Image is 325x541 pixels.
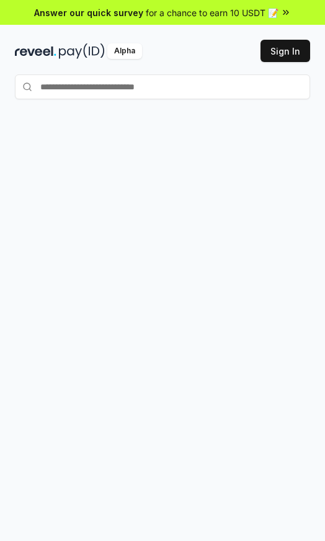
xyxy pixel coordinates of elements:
img: reveel_dark [15,43,56,59]
img: pay_id [59,43,105,59]
span: for a chance to earn 10 USDT 📝 [146,6,278,19]
span: Answer our quick survey [34,6,143,19]
button: Sign In [260,40,310,62]
div: Alpha [107,43,142,59]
